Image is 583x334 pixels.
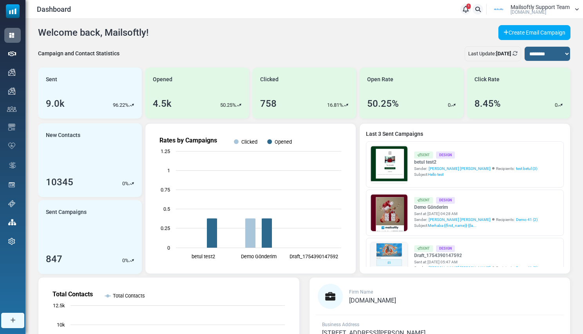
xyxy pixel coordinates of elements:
div: 758 [260,97,277,111]
div: Campaign and Contact Statistics [38,49,119,58]
span: Open Rate [367,75,393,84]
div: 50.25% [367,97,399,111]
span: Sent [46,75,57,84]
p: 50.25% [220,101,236,109]
p: 0 [122,180,125,188]
text: betul test2 [192,254,215,259]
span: 1 [467,4,471,9]
div: Design [436,197,455,204]
text: 0 [167,245,170,251]
text: 1.25 [161,148,170,154]
h4: Welcome back, Mailsoftly! [38,27,148,38]
div: Subject: [414,223,538,228]
div: Sender: Recipients: [414,166,537,172]
div: Sent at: [DATE] 04:28 AM [414,211,538,217]
div: 4.5k [153,97,172,111]
text: Total Contacts [113,293,145,299]
img: contacts-icon.svg [7,106,16,112]
text: 10k [57,322,65,328]
div: % [122,180,134,188]
text: Clicked [241,139,257,145]
div: Sent at: [DATE] 05:47 AM [414,259,538,265]
span: Merhaba {(first_name)} {(la... [428,223,476,228]
a: Draft_1754390147592 [414,252,538,259]
div: Last Update: [465,46,521,61]
div: Sent [414,197,433,204]
text: 0.75 [161,187,170,193]
span: Sent Campaigns [46,208,87,216]
div: 10345 [46,175,73,189]
span: Opened [153,75,172,84]
p: 16.81% [327,101,343,109]
span: Dashboard [37,4,71,15]
img: dashboard-icon-active.svg [8,32,15,39]
a: New Contacts 10345 0% [38,123,142,197]
span: Click Rate [474,75,500,84]
span: [PERSON_NAME] [PERSON_NAME] [429,217,491,223]
a: Create Email Campaign [498,25,570,40]
div: Sender: Recipients: [414,217,538,223]
a: Demo Gönderim [414,204,538,211]
span: [PERSON_NAME] [PERSON_NAME] [429,265,491,271]
p: 0 [555,101,558,109]
div: 8.45% [474,97,501,111]
span: Clicked [260,75,279,84]
img: domain-health-icon.svg [8,142,15,149]
span: Firm Name [349,289,373,295]
a: 1 [460,4,471,15]
p: 96.22% [113,101,129,109]
a: [DOMAIN_NAME] [349,297,396,304]
div: Design [436,151,455,158]
text: 12.5k [53,303,65,308]
div: 847 [46,252,62,266]
img: User Logo [489,4,509,15]
a: Demo 41 (2) [516,217,538,223]
a: Last 3 Sent Campaigns [366,130,564,138]
img: landing_pages.svg [8,181,15,188]
a: Demo 41 (2) [516,265,538,271]
span: Business Address [322,322,359,327]
span: [DOMAIN_NAME] [349,297,396,304]
text: Total Contacts [53,290,93,298]
svg: Rates by Campaigns [152,130,349,267]
div: Sender: Recipients: [414,265,538,271]
p: 0 [448,101,451,109]
b: [DATE] [496,51,511,57]
div: 9.0k [46,97,65,111]
img: campaigns-icon.png [8,88,15,95]
a: test betul (3) [516,166,537,172]
text: Draft_1754390147592 [290,254,338,259]
text: 0.5 [163,206,170,212]
span: Hello test [428,172,444,177]
img: mailsoftly_icon_blue_white.svg [6,4,20,18]
a: Refresh Stats [512,51,518,57]
text: Opened [275,139,292,145]
img: settings-icon.svg [8,238,15,245]
img: email-templates-icon.svg [8,124,15,131]
a: betul test2 [414,159,537,166]
div: Sent [414,151,433,158]
div: % [122,257,134,265]
span: New Contacts [46,131,80,139]
div: Design [436,245,455,252]
text: 0.25 [161,225,170,231]
text: Rates by Campaigns [159,137,217,144]
span: [DOMAIN_NAME] [511,10,546,15]
text: 1 [167,168,170,173]
img: workflow.svg [8,161,17,170]
p: 0 [122,257,125,265]
span: [PERSON_NAME] [PERSON_NAME] [429,166,491,172]
div: Subject: [414,172,537,177]
img: support-icon.svg [8,200,15,207]
text: Demo Gönderim [241,254,277,259]
a: User Logo Mailsoftly Support Team [DOMAIN_NAME] [489,4,579,15]
img: campaigns-icon.png [8,69,15,76]
div: Sent [414,245,433,252]
span: Mailsoftly Support Team [511,4,570,10]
